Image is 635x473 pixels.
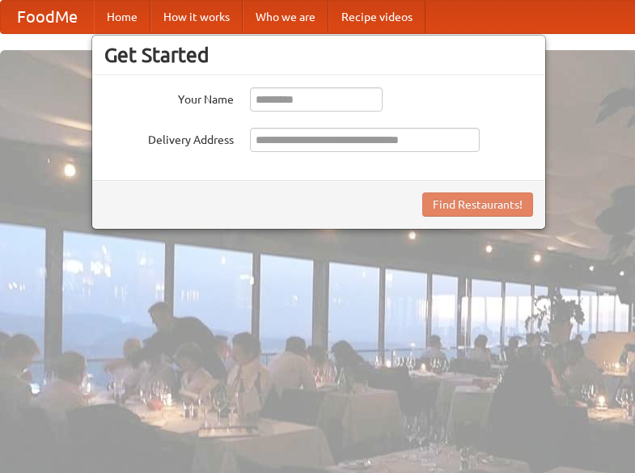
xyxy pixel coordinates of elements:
[422,192,533,217] button: Find Restaurants!
[94,1,150,33] a: Home
[1,1,94,33] a: FoodMe
[150,1,243,33] a: How it works
[104,128,234,148] label: Delivery Address
[104,87,234,108] label: Your Name
[104,43,533,67] h3: Get Started
[328,1,425,33] a: Recipe videos
[243,1,328,33] a: Who we are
